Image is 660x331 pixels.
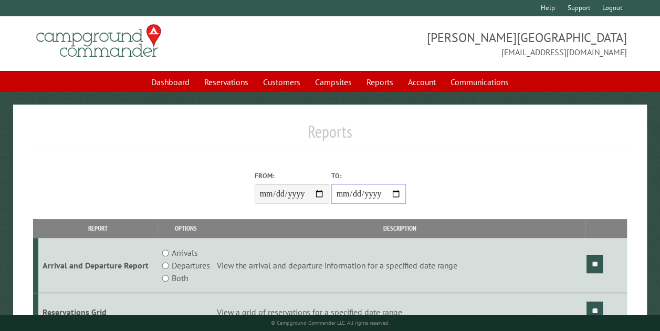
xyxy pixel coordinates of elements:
a: Customers [257,72,307,92]
td: Arrival and Departure Report [38,238,158,293]
th: Report [38,219,158,237]
a: Account [402,72,442,92]
label: Arrivals [172,246,198,259]
h1: Reports [33,121,627,150]
a: Campsites [309,72,358,92]
th: Options [157,219,215,237]
th: Description [215,219,585,237]
a: Reservations [198,72,255,92]
span: [PERSON_NAME][GEOGRAPHIC_DATA] [EMAIL_ADDRESS][DOMAIN_NAME] [330,29,627,58]
a: Reports [360,72,400,92]
a: Communications [444,72,515,92]
label: Departures [172,259,210,272]
small: © Campground Commander LLC. All rights reserved. [271,319,390,326]
label: From: [255,171,329,181]
label: Both [172,272,188,284]
a: Dashboard [145,72,196,92]
label: To: [331,171,406,181]
td: View the arrival and departure information for a specified date range [215,238,585,293]
img: Campground Commander [33,20,164,61]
